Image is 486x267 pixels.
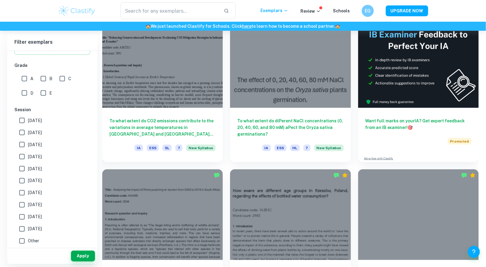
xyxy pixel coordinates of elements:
[146,24,151,29] span: 🏫
[1,23,485,30] h6: We just launched Clastify for Schools. Click to learn how to become a school partner.
[28,165,42,172] span: [DATE]
[364,8,371,14] h6: EG
[448,138,472,145] span: Promoted
[162,145,172,151] span: SL
[314,145,344,155] div: Starting from the May 2026 session, the ESS IA requirements have changed. We created this exempla...
[7,34,97,51] h6: Filter exemplars
[28,190,42,196] span: [DATE]
[30,75,33,82] span: A
[408,125,413,130] span: 🎯
[334,172,340,178] img: Marked
[461,172,467,178] img: Marked
[49,90,52,96] span: E
[242,24,252,29] a: here
[364,156,393,161] a: Advertise with Clastify
[30,90,33,96] span: D
[314,145,344,151] span: New Syllabus
[28,117,42,124] span: [DATE]
[28,202,42,208] span: [DATE]
[175,145,183,151] span: 7
[290,145,300,151] span: HL
[470,172,476,178] div: Premium
[333,8,350,13] a: Schools
[342,172,348,178] div: Premium
[58,5,96,17] img: Clastify logo
[275,145,287,151] span: ESS
[468,246,480,258] button: Help and Feedback
[121,2,219,19] input: Search for any exemplars...
[303,145,311,151] span: 7
[28,238,39,244] span: Other
[71,251,95,262] button: Apply
[28,214,42,220] span: [DATE]
[28,226,42,232] span: [DATE]
[365,118,472,131] h6: Want full marks on your IA ? Get expert feedback from an IB examiner!
[362,5,374,17] button: EG
[28,153,42,160] span: [DATE]
[262,145,271,151] span: IA
[335,24,340,29] span: 🏫
[28,129,42,136] span: [DATE]
[186,145,216,155] div: Starting from the May 2026 session, the ESS IA requirements have changed. We created this exempla...
[230,17,351,162] a: To what extent do diPerent NaCl concentrations (0, 20, 40, 60, and 80 mM) aPect the Oryza sativa ...
[300,8,321,14] p: Review
[386,5,428,16] button: UPGRADE NOW
[186,145,216,151] span: New Syllabus
[14,62,90,69] h6: Grade
[28,177,42,184] span: [DATE]
[214,172,220,178] img: Marked
[49,75,52,82] span: B
[68,75,71,82] span: C
[14,106,90,113] h6: Session
[109,118,216,137] h6: To what extent do CO2 emissions contribute to the variations in average temperatures in [GEOGRAPH...
[260,7,288,14] p: Exemplars
[358,17,479,108] img: Thumbnail
[237,118,343,137] h6: To what extent do diPerent NaCl concentrations (0, 20, 40, 60, and 80 mM) aPect the Oryza sativa ...
[358,17,479,162] a: Want full marks on yourIA? Get expert feedback from an IB examiner!PromotedAdvertise with Clastify
[102,17,223,162] a: To what extent do CO2 emissions contribute to the variations in average temperatures in [GEOGRAPH...
[28,141,42,148] span: [DATE]
[134,145,143,151] span: IA
[147,145,159,151] span: ESS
